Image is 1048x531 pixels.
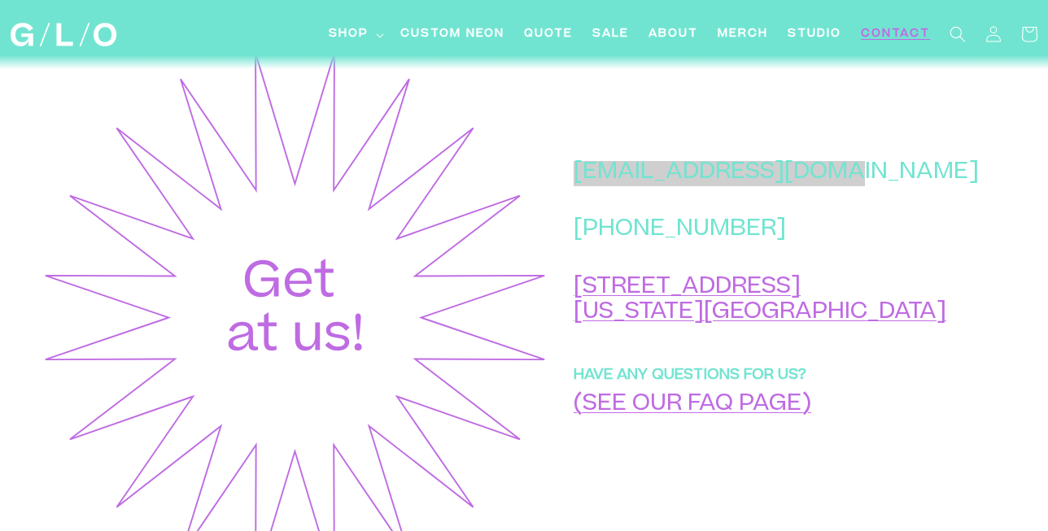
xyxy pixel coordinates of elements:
a: Quote [514,16,583,53]
img: GLO Studio [11,23,116,46]
p: [EMAIL_ADDRESS][DOMAIN_NAME] [574,161,979,186]
strong: HAVE ANY QUESTIONS FOR US? [574,368,806,383]
a: Merch [708,16,778,53]
a: Contact [851,16,940,53]
span: Custom Neon [400,26,504,43]
span: Studio [788,26,841,43]
span: Merch [718,26,768,43]
a: Studio [778,16,851,53]
a: [STREET_ADDRESS][US_STATE][GEOGRAPHIC_DATA] [574,276,946,324]
summary: Search [940,16,976,52]
span: Contact [861,26,930,43]
a: (SEE OUR FAQ PAGE) [574,394,811,416]
a: About [639,16,708,53]
a: GLO Studio [4,17,122,53]
iframe: Chat Widget [755,303,1048,531]
span: SALE [592,26,629,43]
span: About [648,26,698,43]
span: Quote [524,26,573,43]
p: [PHONE_NUMBER] [574,218,979,243]
summary: Shop [319,16,391,53]
a: Custom Neon [391,16,514,53]
a: SALE [583,16,639,53]
span: Shop [329,26,369,43]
